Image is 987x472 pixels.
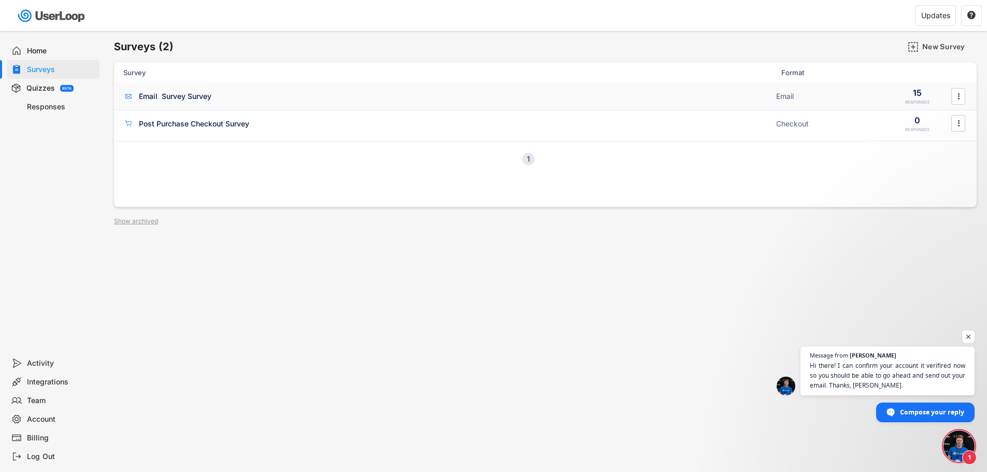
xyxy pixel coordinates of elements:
div: RESPONSES [905,99,929,105]
div: 1 [522,155,535,163]
span: 1 [962,450,977,465]
span: Hi there! I can confirm your account it verifired now so you should be able to go ahead and send ... [810,361,965,390]
text:  [957,118,960,129]
div: Email [776,91,880,102]
div: Updates [921,12,950,19]
div: 0 [914,115,920,126]
div: RESPONSES [905,127,929,133]
div: Checkout [776,119,880,129]
div: Account [27,414,95,424]
div: New Survey [922,42,974,51]
div: Show archived [114,218,158,224]
div: Quizzes [26,83,55,93]
div: Billing [27,433,95,443]
div: Post Purchase Checkout Survey [139,119,249,129]
img: AddMajor.svg [908,41,919,52]
div: Surveys [27,65,95,75]
div: Email Survey Survey [139,91,211,102]
div: Format [781,68,885,77]
span: Message from [810,352,848,358]
h6: Surveys (2) [114,40,174,54]
span: Compose your reply [900,403,964,421]
div: BETA [62,87,71,90]
button:  [953,116,964,131]
button:  [967,11,976,20]
img: userloop-logo-01.svg [16,5,89,26]
div: Open chat [943,431,975,462]
div: 15 [913,87,922,98]
button:  [953,89,964,104]
div: Integrations [27,377,95,387]
div: Responses [27,102,95,112]
div: Log Out [27,452,95,462]
div: Team [27,396,95,406]
text:  [957,91,960,102]
div: Survey [123,68,775,77]
div: Activity [27,359,95,368]
text:  [967,10,976,20]
div: Home [27,46,95,56]
span: [PERSON_NAME] [850,352,896,358]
